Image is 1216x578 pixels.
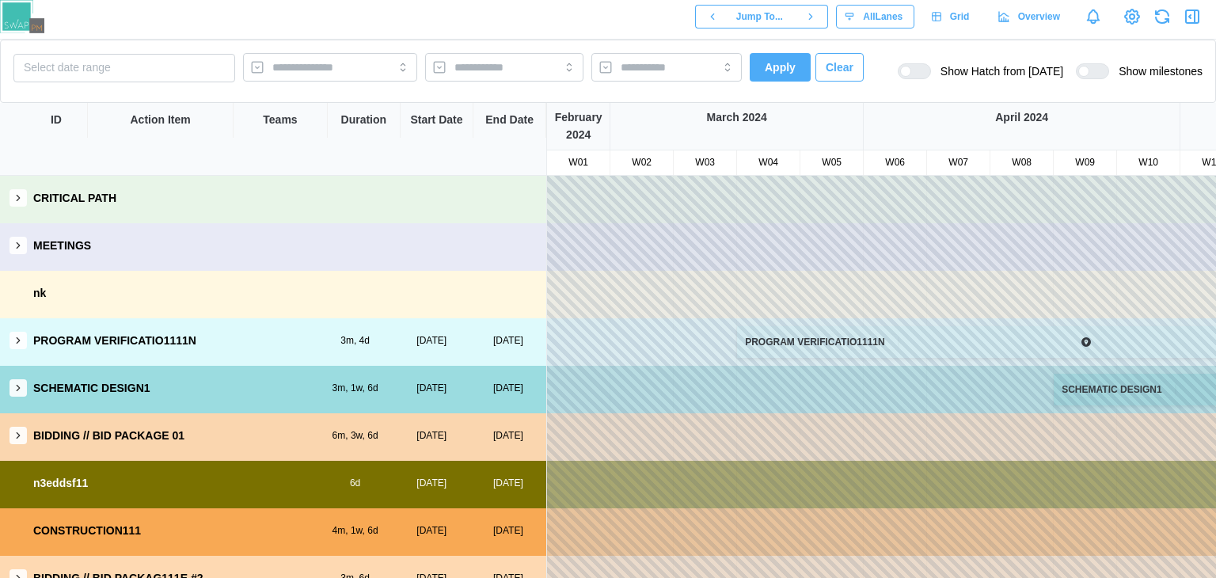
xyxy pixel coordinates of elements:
span: Select date range [24,61,111,74]
div: W01 [547,155,610,170]
div: W09 [1054,155,1116,170]
div: W03 [674,155,736,170]
span: Apply [765,54,796,81]
div: 6d [317,476,393,491]
span: Grid [950,6,970,28]
div: ID [51,112,62,129]
button: AllLanes [836,5,914,29]
div: SCHEMATIC DESIGN1 [1055,382,1174,397]
div: 6m, 3w, 6d [317,428,393,443]
div: March 2024 [610,109,863,127]
button: Refresh Grid [1151,6,1173,28]
a: Notifications [1080,3,1107,30]
span: All Lanes [863,6,902,28]
div: [DATE] [393,523,470,538]
div: PROGRAM VERIFICATIO1111N [33,333,196,350]
div: [DATE] [470,333,547,348]
div: PROGRAM VERIFICATIO1111N [739,335,897,350]
span: Show milestones [1109,63,1203,79]
div: MEETINGS [33,238,91,255]
div: BIDDING // BID PACKAGE 01 [33,428,184,445]
div: [DATE] [470,381,547,396]
div: W04 [737,155,800,170]
div: [DATE] [470,523,547,538]
a: Overview [989,5,1072,29]
div: [DATE] [393,476,470,491]
div: CRITICAL PATH [33,190,116,207]
div: Teams [263,112,297,129]
button: Open Drawer [1181,6,1203,28]
div: [DATE] [393,428,470,443]
div: W05 [800,155,863,170]
div: [DATE] [393,333,470,348]
div: Start Date [410,112,462,129]
div: CONSTRUCTION111 [33,523,141,540]
span: Show Hatch from [DATE] [931,63,1063,79]
div: Duration [341,112,387,129]
button: Jump To... [729,5,794,29]
button: Clear [815,53,864,82]
div: End Date [485,112,534,129]
span: Jump To... [736,6,783,28]
div: 3m, 4d [317,333,393,348]
div: [DATE] [470,428,547,443]
a: View Project [1121,6,1143,28]
div: W06 [864,155,926,170]
div: W10 [1117,155,1180,170]
div: Action Item [131,112,191,129]
div: SCHEMATIC DESIGN1 [33,380,150,397]
div: W07 [927,155,990,170]
div: [DATE] [393,381,470,396]
div: 3m, 1w, 6d [317,381,393,396]
div: April 2024 [864,109,1180,127]
span: Clear [826,54,853,81]
div: nk [33,285,46,302]
a: Grid [922,5,981,29]
div: [DATE] [470,476,547,491]
div: W02 [610,155,673,170]
div: n3eddsf11 [33,475,88,492]
div: 4m, 1w, 6d [317,523,393,538]
button: Select date range [13,54,235,82]
span: Overview [1018,6,1060,28]
div: February 2024 [547,109,610,143]
div: W08 [990,155,1053,170]
button: Apply [750,53,811,82]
